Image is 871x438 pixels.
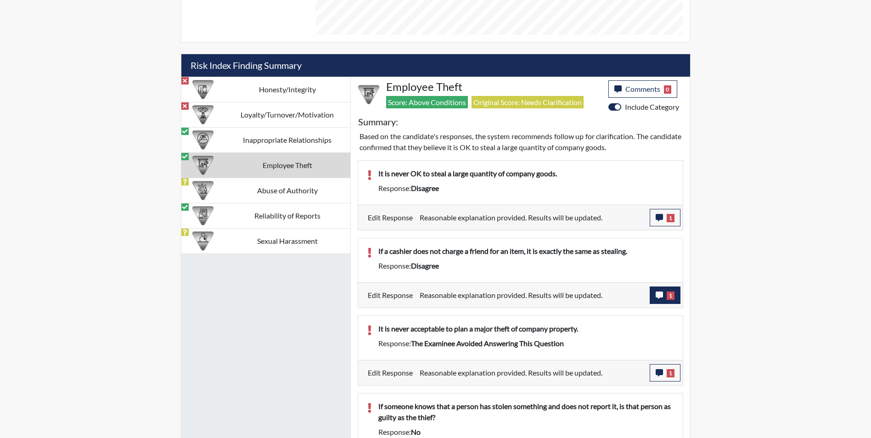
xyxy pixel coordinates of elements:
button: 1 [650,209,680,226]
button: 1 [650,364,680,382]
span: The examinee avoided answering this question [411,339,564,348]
img: CATEGORY%20ICON-07.58b65e52.png [358,84,379,105]
span: 0 [664,85,672,94]
label: Edit Response [368,364,413,382]
img: CATEGORY%20ICON-23.dd685920.png [192,230,214,252]
td: Honesty/Integrity [225,77,350,102]
h5: Summary: [358,116,398,127]
span: 1 [667,292,674,300]
span: Score: Above Conditions [386,96,468,108]
div: Update the test taker's response, the change might impact the score [413,209,650,226]
img: CATEGORY%20ICON-07.58b65e52.png [192,155,214,176]
img: CATEGORY%20ICON-11.a5f294f4.png [192,79,214,100]
div: Update the test taker's response, the change might impact the score [413,364,650,382]
img: CATEGORY%20ICON-20.4a32fe39.png [192,205,214,226]
p: It is never OK to steal a large quantity of company goods. [378,168,674,179]
div: Update the test taker's response, the change might impact the score [413,286,650,304]
label: Edit Response [368,286,413,304]
td: Sexual Harassment [225,228,350,253]
p: If a cashier does not charge a friend for an item, it is exactly the same as stealing. [378,246,674,257]
label: Include Category [625,101,679,112]
img: CATEGORY%20ICON-17.40ef8247.png [192,104,214,125]
td: Loyalty/Turnover/Motivation [225,102,350,127]
h5: Risk Index Finding Summary [181,54,690,77]
span: disagree [411,261,439,270]
p: Based on the candidate's responses, the system recommends follow up for clarification. The candid... [360,131,681,153]
img: CATEGORY%20ICON-01.94e51fac.png [192,180,214,201]
div: Response: [371,260,680,271]
p: If someone knows that a person has stolen something and does not report it, is that person as gui... [378,401,674,423]
td: Employee Theft [225,152,350,178]
span: 1 [667,214,674,222]
div: Response: [371,427,680,438]
td: Inappropriate Relationships [225,127,350,152]
td: Reliability of Reports [225,203,350,228]
button: 1 [650,286,680,304]
div: Response: [371,183,680,194]
button: Comments0 [608,80,678,98]
span: disagree [411,184,439,192]
td: Abuse of Authority [225,178,350,203]
span: no [411,427,421,436]
label: Edit Response [368,209,413,226]
img: CATEGORY%20ICON-14.139f8ef7.png [192,129,214,151]
span: Comments [625,84,660,93]
span: Original Score: Needs Clarification [472,96,584,108]
span: 1 [667,369,674,377]
div: Response: [371,338,680,349]
p: It is never acceptable to plan a major theft of company property. [378,323,674,334]
h4: Employee Theft [386,80,601,94]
